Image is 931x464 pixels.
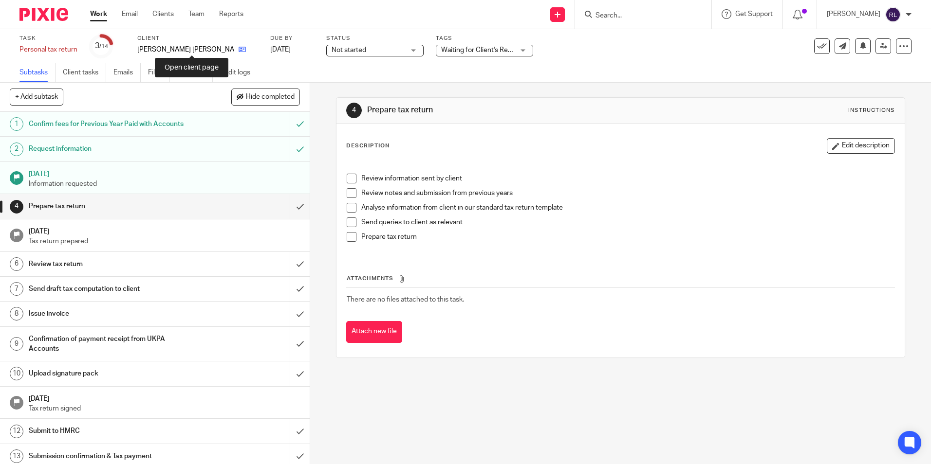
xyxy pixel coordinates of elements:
[10,337,23,351] div: 9
[10,117,23,131] div: 1
[137,35,258,42] label: Client
[347,296,464,303] span: There are no files attached to this task.
[152,9,174,19] a: Clients
[29,366,196,381] h1: Upload signature pack
[19,35,77,42] label: Task
[19,45,77,54] div: Personal tax return
[29,142,196,156] h1: Request information
[346,103,362,118] div: 4
[177,63,213,82] a: Notes (0)
[219,9,243,19] a: Reports
[29,449,196,464] h1: Submission confirmation & Tax payment
[361,174,894,183] p: Review information sent by client
[361,203,894,213] p: Analyse information from client in our standard tax return template
[10,200,23,214] div: 4
[29,117,196,131] h1: Confirm fees for Previous Year Paid with Accounts
[29,392,300,404] h1: [DATE]
[10,367,23,380] div: 10
[29,224,300,236] h1: [DATE]
[332,47,366,54] span: Not started
[148,63,170,82] a: Files
[361,232,894,242] p: Prepare tax return
[29,167,300,179] h1: [DATE]
[441,47,532,54] span: Waiting for Client's Response.
[29,199,196,214] h1: Prepare tax return
[595,12,682,20] input: Search
[361,217,894,227] p: Send queries to client as relevant
[113,63,141,82] a: Emails
[10,257,23,271] div: 6
[346,321,402,343] button: Attach new file
[347,276,393,281] span: Attachments
[246,93,295,101] span: Hide completed
[231,89,300,105] button: Hide completed
[29,424,196,438] h1: Submit to HMRC
[29,306,196,321] h1: Issue invoice
[29,404,300,413] p: Tax return signed
[346,142,390,150] p: Description
[220,63,258,82] a: Audit logs
[827,138,895,154] button: Edit description
[29,179,300,189] p: Information requested
[137,45,234,54] p: [PERSON_NAME] [PERSON_NAME]
[10,425,23,438] div: 12
[361,188,894,198] p: Review notes and submission from previous years
[99,44,108,49] small: /14
[436,35,533,42] label: Tags
[10,449,23,463] div: 13
[270,35,314,42] label: Due by
[19,63,56,82] a: Subtasks
[63,63,106,82] a: Client tasks
[848,107,895,114] div: Instructions
[270,46,291,53] span: [DATE]
[188,9,205,19] a: Team
[827,9,880,19] p: [PERSON_NAME]
[885,7,901,22] img: svg%3E
[29,236,300,246] p: Tax return prepared
[10,307,23,321] div: 8
[367,105,641,115] h1: Prepare tax return
[326,35,424,42] label: Status
[19,8,68,21] img: Pixie
[29,257,196,271] h1: Review tax return
[95,40,108,52] div: 3
[10,282,23,296] div: 7
[29,282,196,296] h1: Send draft tax computation to client
[122,9,138,19] a: Email
[29,332,196,357] h1: Confirmation of payment receipt from UKPA Accounts
[90,9,107,19] a: Work
[735,11,773,18] span: Get Support
[10,89,63,105] button: + Add subtask
[10,143,23,156] div: 2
